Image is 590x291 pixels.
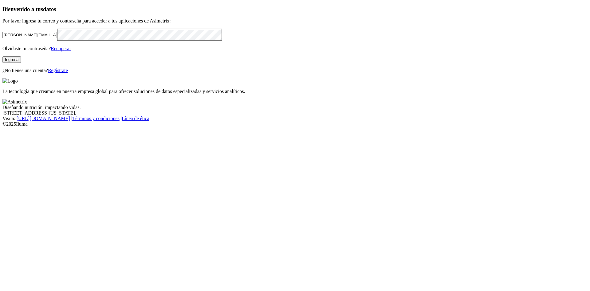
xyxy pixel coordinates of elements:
[2,46,588,51] p: Olvidaste tu contraseña?
[2,110,588,116] div: [STREET_ADDRESS][US_STATE].
[2,32,57,38] input: Tu correo
[2,116,588,121] div: Visita : | |
[2,18,588,24] p: Por favor ingresa tu correo y contraseña para acceder a tus aplicaciones de Asimetrix:
[2,68,588,73] p: ¿No tienes una cuenta?
[48,68,68,73] a: Regístrate
[2,56,21,63] button: Ingresa
[122,116,149,121] a: Línea de ética
[72,116,120,121] a: Términos y condiciones
[2,99,27,105] img: Asimetrix
[51,46,71,51] a: Recuperar
[2,6,588,13] h3: Bienvenido a tus
[2,78,18,84] img: Logo
[17,116,70,121] a: [URL][DOMAIN_NAME]
[43,6,56,12] span: datos
[2,89,588,94] p: La tecnología que creamos en nuestra empresa global para ofrecer soluciones de datos especializad...
[2,121,588,127] div: © 2025 Iluma
[2,105,588,110] div: Diseñando nutrición, impactando vidas.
